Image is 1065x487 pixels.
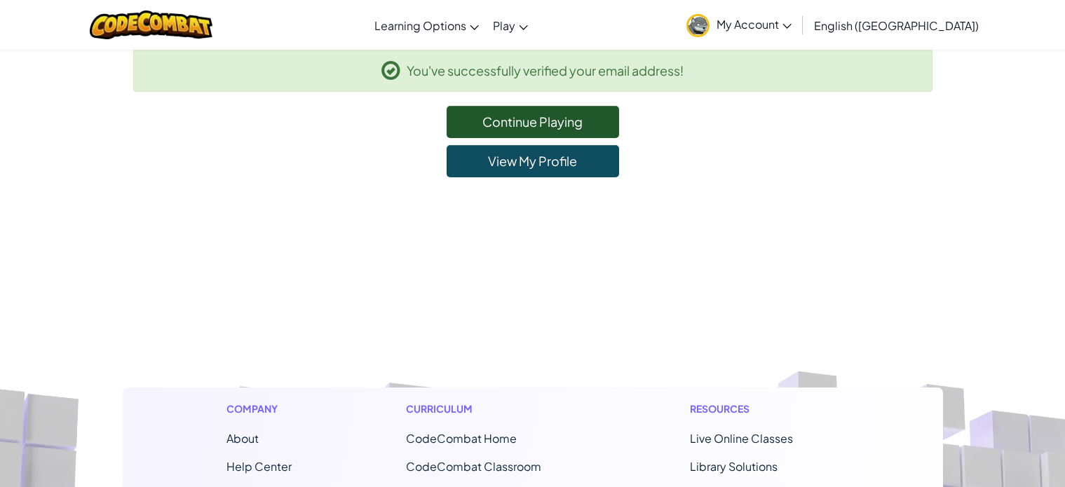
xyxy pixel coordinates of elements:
[447,106,619,138] a: Continue Playing
[486,6,535,44] a: Play
[807,6,986,44] a: English ([GEOGRAPHIC_DATA])
[679,3,799,47] a: My Account
[226,431,259,446] a: About
[690,431,793,446] a: Live Online Classes
[717,17,792,32] span: My Account
[814,18,979,33] span: English ([GEOGRAPHIC_DATA])
[690,459,778,474] a: Library Solutions
[90,11,212,39] img: CodeCombat logo
[226,459,292,474] a: Help Center
[690,402,839,416] h1: Resources
[406,402,576,416] h1: Curriculum
[407,60,684,81] span: You've successfully verified your email address!
[367,6,486,44] a: Learning Options
[226,402,292,416] h1: Company
[686,14,710,37] img: avatar
[493,18,515,33] span: Play
[406,431,517,446] span: CodeCombat Home
[374,18,466,33] span: Learning Options
[447,145,619,177] a: View My Profile
[406,459,541,474] a: CodeCombat Classroom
